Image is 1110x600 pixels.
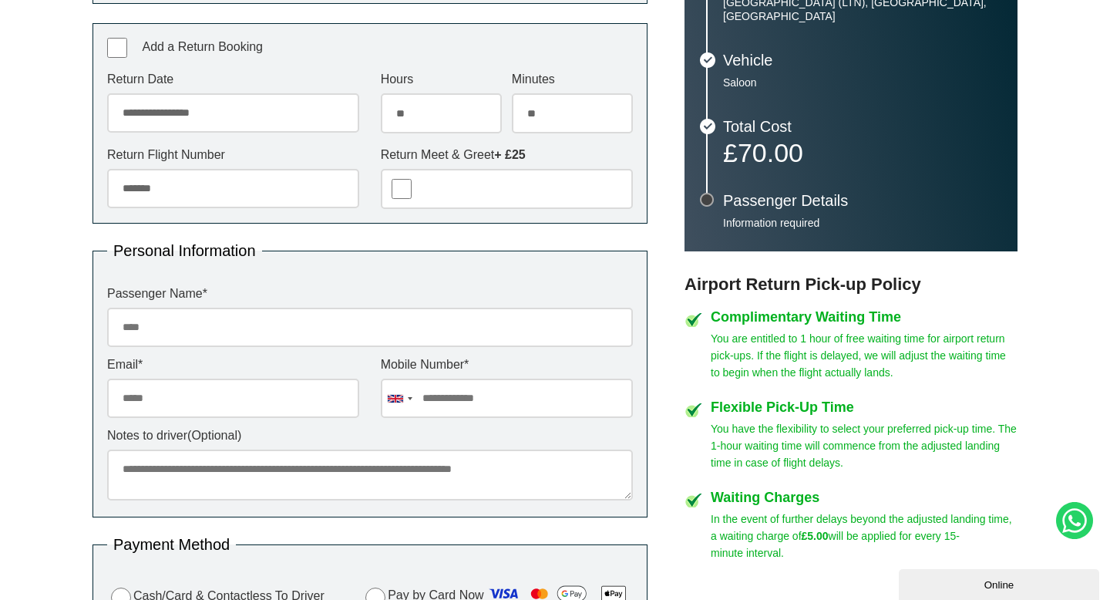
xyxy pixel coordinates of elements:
label: Return Date [107,73,359,86]
div: United Kingdom: +44 [382,379,417,417]
label: Hours [381,73,502,86]
span: Add a Return Booking [142,40,263,53]
legend: Personal Information [107,243,262,258]
span: (Optional) [187,429,241,442]
h3: Passenger Details [723,193,1002,208]
p: Saloon [723,76,1002,89]
label: Return Meet & Greet [381,149,633,161]
label: Notes to driver [107,430,633,442]
p: £ [723,142,1002,163]
h3: Total Cost [723,119,1002,134]
legend: Payment Method [107,537,236,552]
label: Mobile Number [381,359,633,371]
span: 70.00 [738,138,803,167]
label: Return Flight Number [107,149,359,161]
strong: + £25 [494,148,525,161]
label: Passenger Name [107,288,633,300]
input: Add a Return Booking [107,38,127,58]
h4: Complimentary Waiting Time [711,310,1017,324]
h4: Waiting Charges [711,490,1017,504]
label: Email [107,359,359,371]
h3: Airport Return Pick-up Policy [684,275,1017,295]
strong: £5.00 [802,530,829,542]
h4: Flexible Pick-Up Time [711,400,1017,414]
p: You are entitled to 1 hour of free waiting time for airport return pick-ups. If the flight is del... [711,330,1017,381]
iframe: chat widget [899,566,1102,600]
label: Minutes [512,73,633,86]
h3: Vehicle [723,52,1002,68]
p: In the event of further delays beyond the adjusted landing time, a waiting charge of will be appl... [711,511,1017,561]
p: You have the flexibility to select your preferred pick-up time. The 1-hour waiting time will comm... [711,420,1017,471]
p: Information required [723,216,1002,230]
